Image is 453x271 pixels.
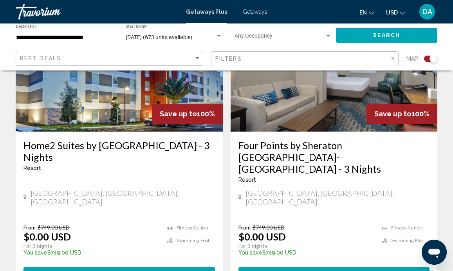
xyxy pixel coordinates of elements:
[417,4,437,20] button: User Menu
[23,165,41,171] span: Resort
[23,249,159,256] p: $749.00 USD
[374,110,411,118] span: Save up to
[238,249,374,256] p: $749.00 USD
[23,231,71,242] p: $0.00 USD
[386,9,398,16] span: USD
[20,55,61,61] span: Best Deals
[23,242,159,249] p: For 3 nights
[23,249,47,256] span: You save
[366,104,437,124] div: 100%
[177,238,209,243] span: Swimming Pool
[177,226,208,231] span: Fitness Center
[31,189,215,206] span: [GEOGRAPHIC_DATA], [GEOGRAPHIC_DATA], [GEOGRAPHIC_DATA]
[238,249,262,256] span: You save
[186,9,227,15] a: Getaways Plus
[152,104,223,124] div: 100%
[253,224,285,231] span: $749.00 USD
[391,226,423,231] span: Fitness Center
[359,9,367,16] span: en
[238,224,251,231] span: From
[238,177,256,183] span: Resort
[160,110,197,118] span: Save up to
[126,34,192,40] span: [DATE] (673 units available)
[211,51,399,67] button: Filter
[38,224,70,231] span: $749.00 USD
[391,238,424,243] span: Swimming Pool
[16,4,178,20] a: Travorium
[23,224,36,231] span: From
[386,7,405,18] button: Change currency
[245,189,430,206] span: [GEOGRAPHIC_DATA], [GEOGRAPHIC_DATA], [GEOGRAPHIC_DATA]
[20,55,201,62] mat-select: Sort by
[243,9,267,15] a: Getaways
[422,8,432,16] span: DA
[422,240,447,265] iframe: Button to launch messaging window
[406,53,418,64] span: Map
[238,231,286,242] p: $0.00 USD
[373,33,401,39] span: Search
[23,139,215,163] a: Home2 Suites by [GEOGRAPHIC_DATA] - 3 Nights
[215,56,242,62] span: Filters
[238,139,430,175] a: Four Points by Sheraton [GEOGRAPHIC_DATA]-[GEOGRAPHIC_DATA] - 3 Nights
[336,28,437,42] button: Search
[359,7,374,18] button: Change language
[238,242,374,249] p: For 3 nights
